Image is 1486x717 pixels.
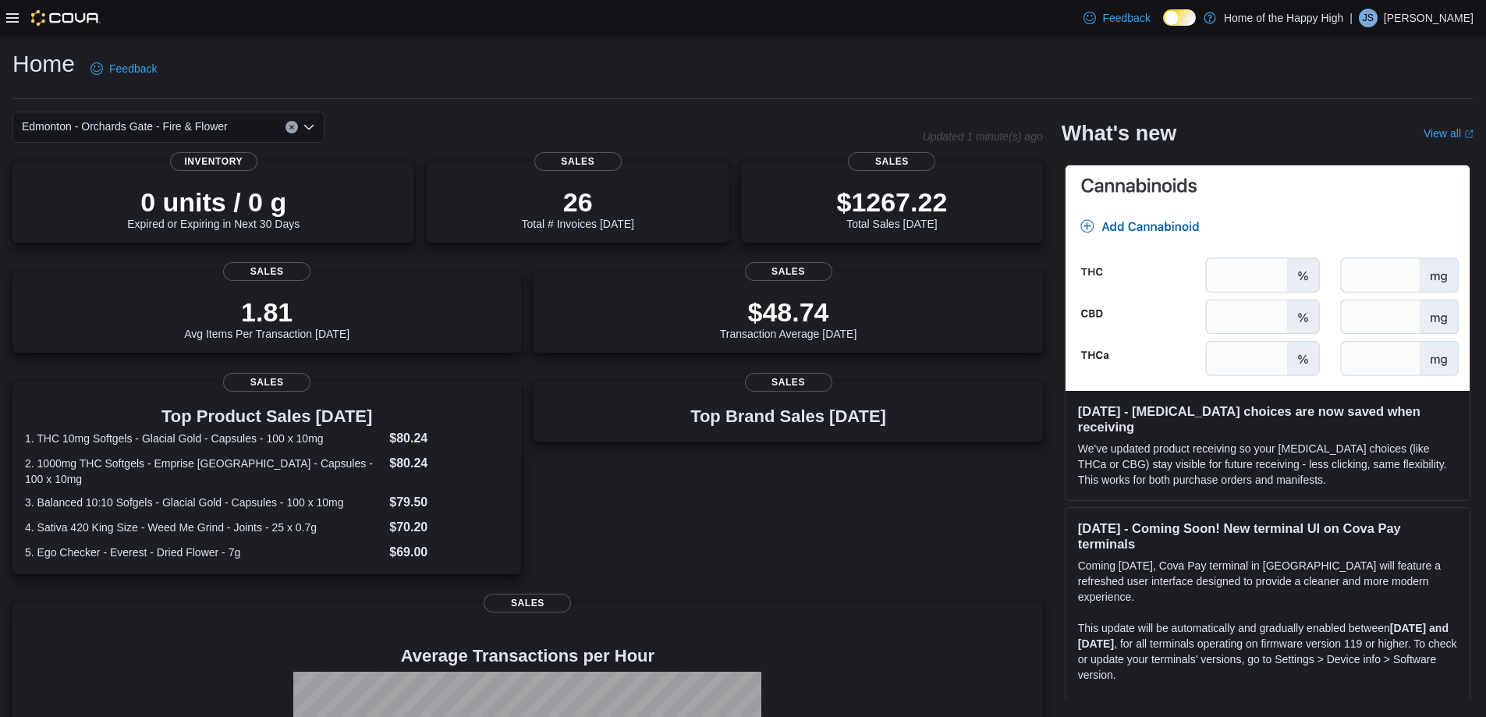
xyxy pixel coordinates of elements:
h4: Average Transactions per Hour [25,647,1030,666]
div: Transaction Average [DATE] [720,296,857,340]
dd: $70.20 [389,518,509,537]
span: JS [1363,9,1374,27]
p: This update will be automatically and gradually enabled between , for all terminals operating on ... [1078,620,1457,683]
p: Home of the Happy High [1224,9,1343,27]
span: Sales [534,152,622,171]
div: Total # Invoices [DATE] [522,186,634,230]
p: 1.81 [184,296,349,328]
span: Sales [848,152,935,171]
img: Cova [31,10,101,26]
dt: 5. Ego Checker - Everest - Dried Flower - 7g [25,545,383,560]
div: Avg Items Per Transaction [DATE] [184,296,349,340]
p: | [1349,9,1353,27]
span: Sales [223,373,310,392]
span: Sales [745,373,832,392]
p: 26 [522,186,634,218]
span: Feedback [1102,10,1150,26]
p: We've updated product receiving so your [MEDICAL_DATA] choices (like THCa or CBG) stay visible fo... [1078,441,1457,488]
p: [PERSON_NAME] [1384,9,1474,27]
div: Expired or Expiring in Next 30 Days [127,186,300,230]
h3: Top Brand Sales [DATE] [690,407,886,426]
h2: What's new [1062,121,1176,146]
a: View allExternal link [1424,127,1474,140]
h3: [DATE] - [MEDICAL_DATA] choices are now saved when receiving [1078,403,1457,435]
span: Feedback [109,61,157,76]
span: Edmonton - Orchards Gate - Fire & Flower [22,117,228,136]
p: 0 units / 0 g [127,186,300,218]
button: Open list of options [303,121,315,133]
svg: External link [1464,130,1474,139]
a: Feedback [84,53,163,84]
p: Coming [DATE], Cova Pay terminal in [GEOGRAPHIC_DATA] will feature a refreshed user interface des... [1078,558,1457,605]
button: Clear input [285,121,298,133]
span: Sales [745,262,832,281]
p: Updated 1 minute(s) ago [923,130,1043,143]
dd: $80.24 [389,429,509,448]
div: Total Sales [DATE] [836,186,947,230]
dd: $69.00 [389,543,509,562]
dt: 4. Sativa 420 King Size - Weed Me Grind - Joints - 25 x 0.7g [25,520,383,535]
h3: Top Product Sales [DATE] [25,407,509,426]
span: Dark Mode [1163,26,1164,27]
dt: 2. 1000mg THC Softgels - Emprise [GEOGRAPHIC_DATA] - Capsules - 100 x 10mg [25,456,383,487]
h3: [DATE] - Coming Soon! New terminal UI on Cova Pay terminals [1078,520,1457,552]
span: Sales [223,262,310,281]
div: Jesse Singh [1359,9,1378,27]
p: $1267.22 [836,186,947,218]
dt: 3. Balanced 10:10 Sofgels - Glacial Gold - Capsules - 100 x 10mg [25,495,383,510]
a: Feedback [1077,2,1156,34]
dd: $79.50 [389,493,509,512]
span: Sales [484,594,571,612]
span: Inventory [170,152,257,171]
dd: $80.24 [389,454,509,473]
dt: 1. THC 10mg Softgels - Glacial Gold - Capsules - 100 x 10mg [25,431,383,446]
h1: Home [12,48,75,80]
p: $48.74 [720,296,857,328]
input: Dark Mode [1163,9,1196,26]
